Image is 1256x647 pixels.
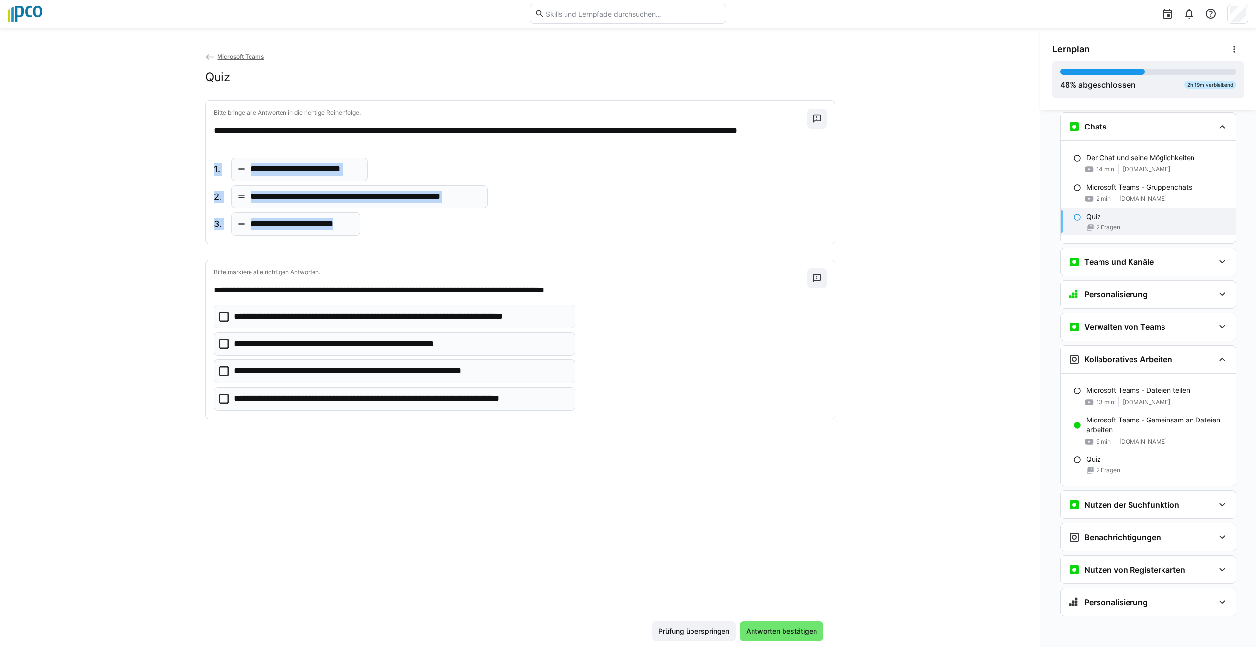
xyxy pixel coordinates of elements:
h3: Nutzen der Suchfunktion [1084,500,1179,510]
h3: Personalisierung [1084,597,1148,607]
span: 1. [214,163,223,176]
a: Microsoft Teams [205,53,264,60]
span: Antworten bestätigen [745,626,818,636]
h3: Personalisierung [1084,290,1148,299]
h3: Kollaboratives Arbeiten [1084,355,1172,364]
h3: Benachrichtigungen [1084,532,1161,542]
p: Quiz [1086,454,1101,464]
span: 2. [214,191,223,203]
p: Microsoft Teams - Gruppenchats [1086,182,1192,192]
span: [DOMAIN_NAME] [1123,165,1170,173]
p: Microsoft Teams - Dateien teilen [1086,386,1190,395]
span: 13 min [1096,398,1114,406]
span: 2 min [1096,195,1111,203]
p: Bitte markiere alle richtigen Antworten. [214,268,807,276]
div: % abgeschlossen [1060,79,1136,91]
span: [DOMAIN_NAME] [1123,398,1170,406]
input: Skills und Lernpfade durchsuchen… [545,9,721,18]
button: Prüfung überspringen [652,621,736,641]
span: 3. [214,218,223,230]
p: Microsoft Teams - Gemeinsam an Dateien arbeiten [1086,415,1228,435]
span: 9 min [1096,438,1111,446]
h3: Chats [1084,122,1107,131]
h3: Teams und Kanäle [1084,257,1154,267]
span: [DOMAIN_NAME] [1119,438,1167,446]
p: Quiz [1086,212,1101,222]
h3: Nutzen von Registerkarten [1084,565,1185,575]
button: Antworten bestätigen [740,621,823,641]
div: 2h 19m verbleibend [1184,81,1236,89]
span: Microsoft Teams [217,53,264,60]
span: [DOMAIN_NAME] [1119,195,1167,203]
h2: Quiz [205,70,230,85]
span: Prüfung überspringen [657,626,731,636]
span: 48 [1060,80,1070,90]
p: Bitte bringe alle Antworten in die richtige Reihenfolge. [214,109,807,117]
h3: Verwalten von Teams [1084,322,1165,332]
span: 2 Fragen [1096,224,1120,231]
span: 2 Fragen [1096,466,1120,474]
p: Der Chat und seine Möglichkeiten [1086,153,1194,162]
span: 14 min [1096,165,1114,173]
span: Lernplan [1052,44,1090,55]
